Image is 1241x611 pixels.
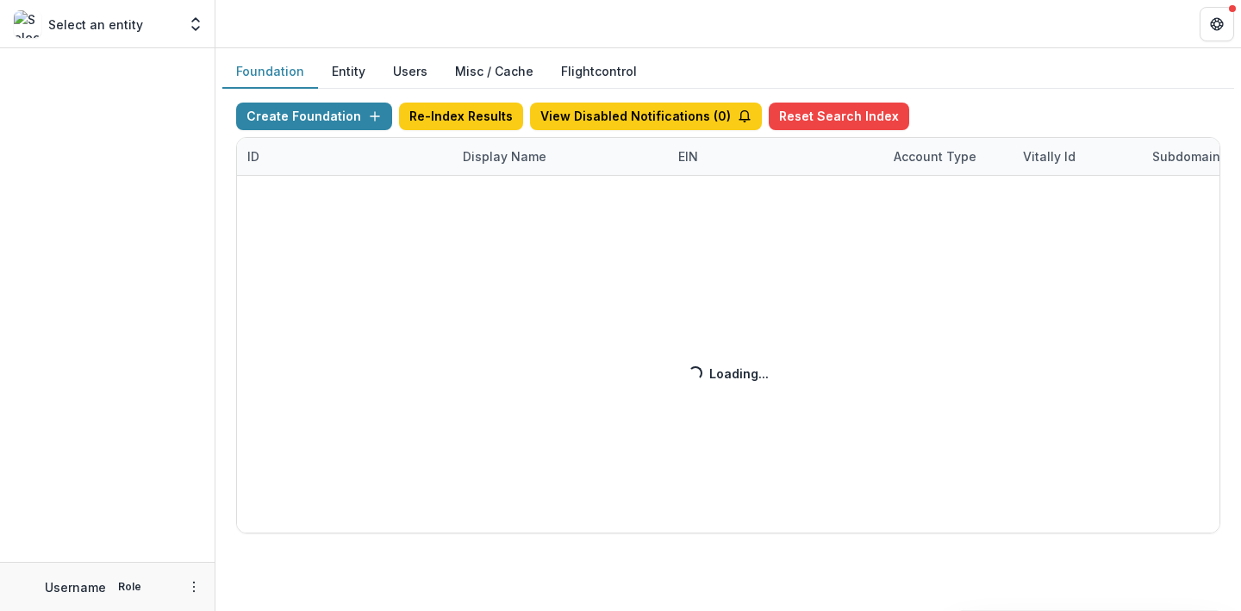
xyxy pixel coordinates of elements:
button: Entity [318,55,379,89]
button: More [184,577,204,597]
p: Role [113,579,147,595]
button: Foundation [222,55,318,89]
button: Misc / Cache [441,55,547,89]
p: Select an entity [48,16,143,34]
button: Get Help [1200,7,1234,41]
a: Flightcontrol [561,62,637,80]
button: Open entity switcher [184,7,208,41]
button: Users [379,55,441,89]
p: Username [45,578,106,596]
img: Select an entity [14,10,41,38]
